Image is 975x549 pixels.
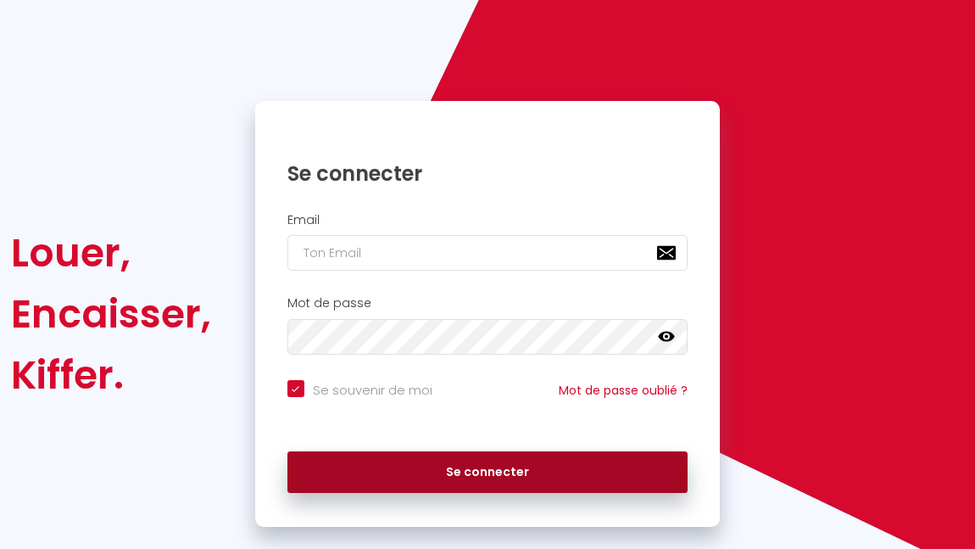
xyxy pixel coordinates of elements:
div: Kiffer. [11,345,211,406]
a: Mot de passe oublié ? [559,382,688,399]
h2: Mot de passe [287,296,688,311]
div: Louer, [11,222,211,283]
input: Ton Email [287,235,688,271]
h1: Se connecter [287,160,688,187]
h2: Email [287,213,688,227]
div: Encaisser, [11,283,211,345]
button: Se connecter [287,451,688,494]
